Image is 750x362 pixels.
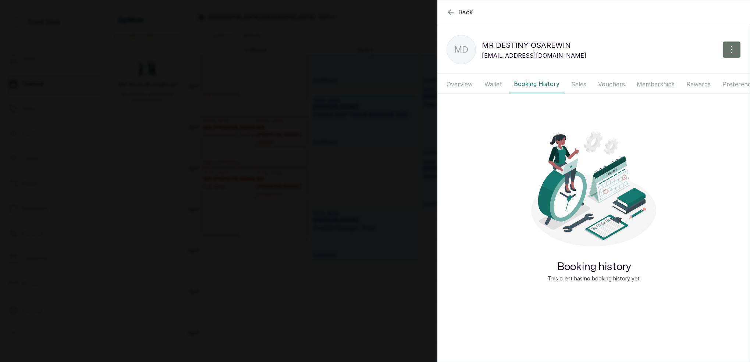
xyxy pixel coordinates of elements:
p: This client has no booking history yet [548,275,640,282]
button: Rewards [682,75,715,93]
button: Sales [567,75,591,93]
button: Back [447,8,473,17]
button: Booking History [509,75,564,93]
button: Overview [442,75,477,93]
p: MD [454,43,468,56]
p: [EMAIL_ADDRESS][DOMAIN_NAME] [482,51,586,60]
p: MR DESTINY OSAREWIN [482,39,586,51]
span: Back [458,8,473,17]
button: Vouchers [594,75,629,93]
h2: Booking history [557,260,631,275]
button: Wallet [480,75,506,93]
button: Memberships [632,75,679,93]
